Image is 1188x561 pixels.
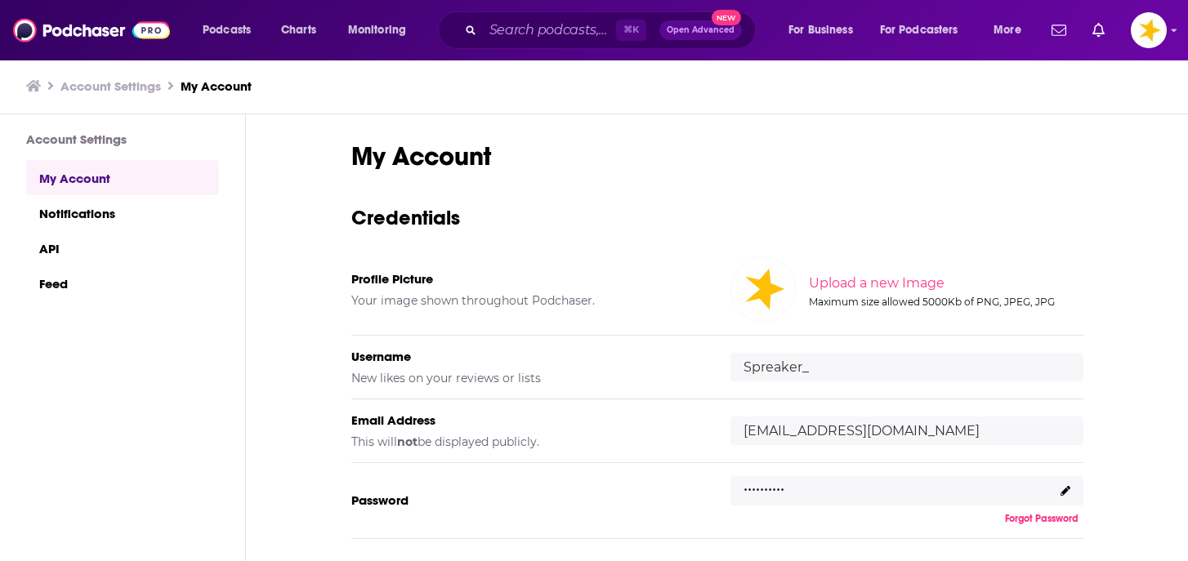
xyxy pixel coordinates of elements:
h3: Account Settings [26,131,219,147]
input: Search podcasts, credits, & more... [483,17,616,43]
a: My Account [26,160,219,195]
button: open menu [982,17,1042,43]
a: Show notifications dropdown [1045,16,1073,44]
div: Maximum size allowed 5000Kb of PNG, JPEG, JPG [809,296,1080,308]
h5: New likes on your reviews or lists [351,371,704,385]
h5: Your image shown throughout Podchaser. [351,293,704,308]
span: New [712,10,741,25]
span: Monitoring [348,19,406,42]
h5: This will be displayed publicly. [351,434,704,449]
button: open menu [191,17,272,43]
a: My Account [181,78,252,94]
span: Open Advanced [667,26,735,34]
h5: Email Address [351,412,704,428]
button: open menu [337,17,427,43]
span: Logged in as Spreaker_ [1131,12,1167,48]
h5: Username [351,349,704,364]
h3: Credentials [351,205,1083,230]
button: Forgot Password [1000,512,1083,525]
a: Charts [270,17,326,43]
a: Account Settings [60,78,161,94]
a: Feed [26,265,219,301]
input: username [730,353,1083,381]
span: Charts [281,19,316,42]
span: ⌘ K [616,20,646,41]
h1: My Account [351,140,1083,172]
div: Search podcasts, credits, & more... [453,11,771,49]
button: Open AdvancedNew [659,20,742,40]
img: Podchaser - Follow, Share and Rate Podcasts [13,15,170,46]
p: .......... [744,472,784,496]
span: For Business [788,19,853,42]
button: open menu [869,17,982,43]
a: API [26,230,219,265]
a: Show notifications dropdown [1086,16,1111,44]
h5: Profile Picture [351,271,704,287]
b: not [397,434,418,449]
img: User Profile [1131,12,1167,48]
button: open menu [777,17,873,43]
a: Notifications [26,195,219,230]
span: For Podcasters [880,19,958,42]
input: email [730,416,1083,445]
span: Podcasts [203,19,251,42]
button: Show profile menu [1131,12,1167,48]
img: Your profile image [730,256,796,322]
span: More [994,19,1021,42]
h5: Password [351,492,704,508]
